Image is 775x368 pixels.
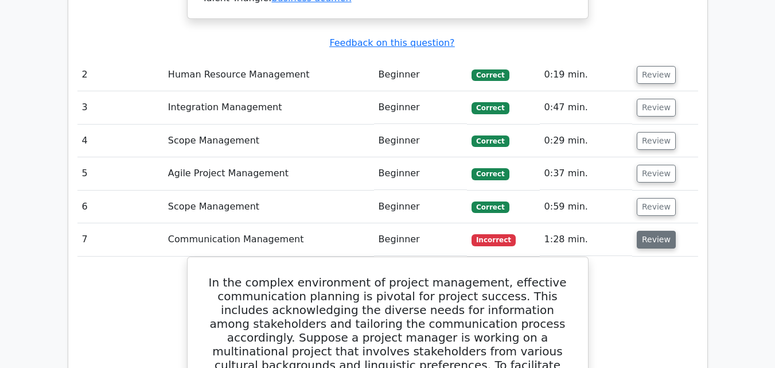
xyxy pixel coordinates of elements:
[374,59,468,91] td: Beginner
[374,157,468,190] td: Beginner
[77,59,163,91] td: 2
[472,69,509,81] span: Correct
[540,125,632,157] td: 0:29 min.
[637,165,676,183] button: Review
[77,91,163,124] td: 3
[374,91,468,124] td: Beginner
[374,223,468,256] td: Beginner
[163,59,374,91] td: Human Resource Management
[472,168,509,180] span: Correct
[374,125,468,157] td: Beginner
[472,102,509,114] span: Correct
[163,157,374,190] td: Agile Project Management
[163,125,374,157] td: Scope Management
[637,198,676,216] button: Review
[540,157,632,190] td: 0:37 min.
[540,91,632,124] td: 0:47 min.
[329,37,454,48] a: Feedback on this question?
[540,191,632,223] td: 0:59 min.
[540,59,632,91] td: 0:19 min.
[472,234,516,246] span: Incorrect
[163,91,374,124] td: Integration Management
[163,191,374,223] td: Scope Management
[472,202,509,213] span: Correct
[472,135,509,147] span: Correct
[637,66,676,84] button: Review
[637,231,676,249] button: Review
[77,157,163,190] td: 5
[637,132,676,150] button: Review
[77,223,163,256] td: 7
[540,223,632,256] td: 1:28 min.
[374,191,468,223] td: Beginner
[163,223,374,256] td: Communication Management
[77,125,163,157] td: 4
[637,99,676,117] button: Review
[77,191,163,223] td: 6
